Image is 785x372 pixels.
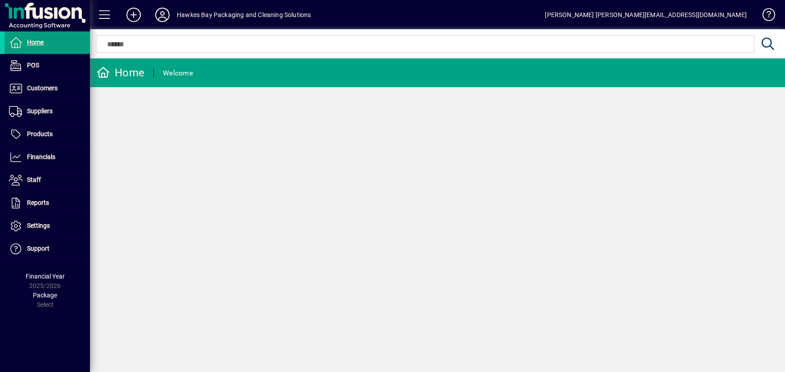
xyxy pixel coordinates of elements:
a: Staff [4,169,90,191]
span: Support [27,245,49,252]
a: Customers [4,77,90,100]
div: Hawkes Bay Packaging and Cleaning Solutions [177,8,311,22]
a: Support [4,238,90,260]
span: Package [33,292,57,299]
a: Knowledge Base [756,2,774,31]
span: Suppliers [27,107,53,115]
span: Financial Year [26,273,65,280]
button: Add [119,7,148,23]
span: Financials [27,153,55,160]
span: Reports [27,199,49,206]
a: POS [4,54,90,77]
span: Settings [27,222,50,229]
span: Staff [27,176,41,183]
button: Profile [148,7,177,23]
div: [PERSON_NAME] [PERSON_NAME][EMAIL_ADDRESS][DOMAIN_NAME] [545,8,747,22]
a: Reports [4,192,90,214]
span: POS [27,62,39,69]
span: Home [27,39,44,46]
span: Customers [27,84,58,92]
a: Suppliers [4,100,90,123]
a: Settings [4,215,90,237]
span: Products [27,130,53,137]
a: Products [4,123,90,146]
a: Financials [4,146,90,168]
div: Welcome [163,66,193,80]
div: Home [97,66,144,80]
